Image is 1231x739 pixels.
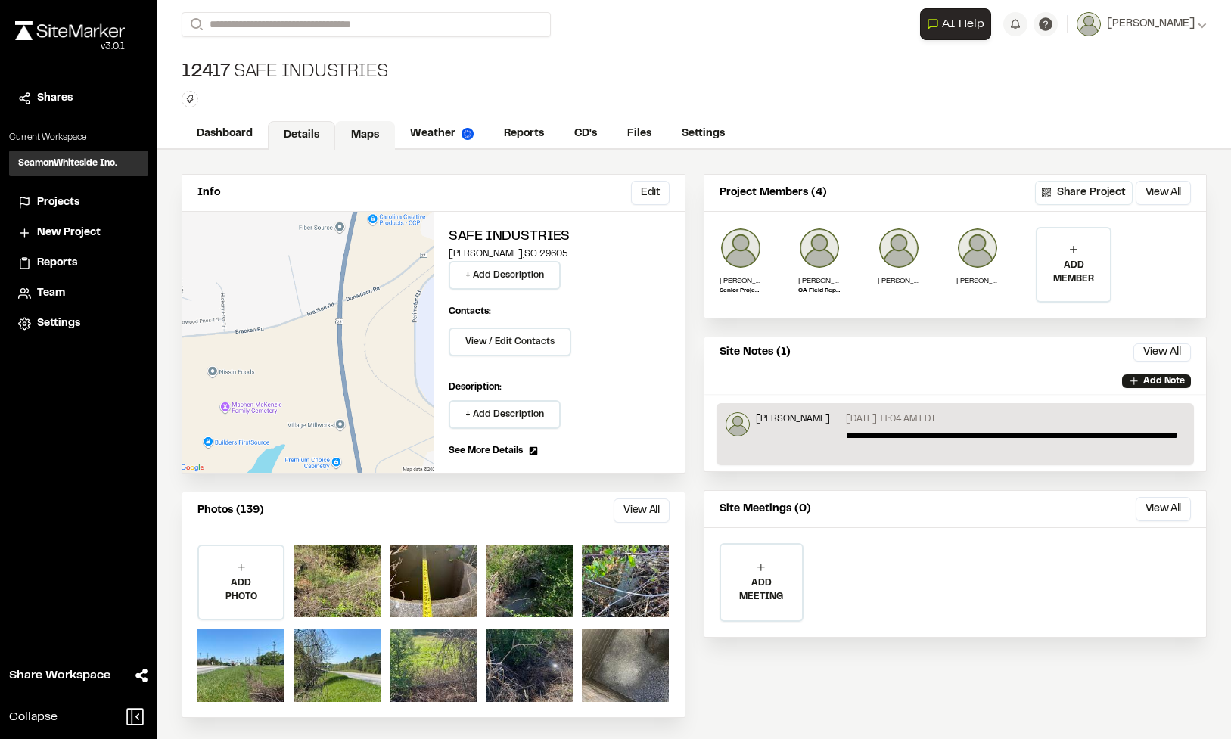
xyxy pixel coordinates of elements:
[197,502,264,519] p: Photos (139)
[9,666,110,685] span: Share Workspace
[878,275,920,287] p: [PERSON_NAME]
[449,247,670,261] p: [PERSON_NAME] , SC 29605
[1107,16,1195,33] span: [PERSON_NAME]
[756,412,830,426] p: [PERSON_NAME]
[720,275,762,287] p: [PERSON_NAME]
[1136,181,1191,205] button: View All
[15,21,125,40] img: rebrand.png
[721,576,803,604] p: ADD MEETING
[449,328,571,356] button: View / Edit Contacts
[449,444,523,458] span: See More Details
[18,315,139,332] a: Settings
[335,121,395,150] a: Maps
[720,227,762,269] img: Austin Horvat
[720,185,827,201] p: Project Members (4)
[199,576,283,604] p: ADD PHOTO
[449,305,491,318] p: Contacts:
[614,498,669,523] button: View All
[37,255,77,272] span: Reports
[612,120,667,148] a: Files
[878,227,920,269] img: Raphael Betit
[182,61,231,85] span: 12417
[1143,374,1185,388] p: Add Note
[182,91,198,107] button: Edit Tags
[182,120,268,148] a: Dashboard
[37,90,73,107] span: Shares
[9,708,58,726] span: Collapse
[726,412,750,436] img: Raphael Betit
[956,275,999,287] p: [PERSON_NAME]
[182,12,209,37] button: Search
[956,227,999,269] img: Benjamin
[1035,181,1133,205] button: Share Project
[18,255,139,272] a: Reports
[631,181,670,205] button: Edit
[720,344,791,361] p: Site Notes (1)
[182,61,388,85] div: Safe Industries
[798,275,841,287] p: [PERSON_NAME]
[18,157,117,170] h3: SeamonWhiteside Inc.
[37,315,80,332] span: Settings
[798,287,841,296] p: CA Field Representative
[37,225,101,241] span: New Project
[942,15,984,33] span: AI Help
[449,261,561,290] button: + Add Description
[489,120,559,148] a: Reports
[920,8,997,40] div: Open AI Assistant
[9,131,148,144] p: Current Workspace
[197,185,220,201] p: Info
[268,121,335,150] a: Details
[15,40,125,54] div: Oh geez...please don't...
[1077,12,1101,36] img: User
[720,287,762,296] p: Senior Project Manager
[720,501,811,517] p: Site Meetings (0)
[37,194,79,211] span: Projects
[920,8,991,40] button: Open AI Assistant
[18,285,139,302] a: Team
[18,194,139,211] a: Projects
[449,380,670,394] p: Description:
[1133,343,1191,362] button: View All
[449,227,670,247] h2: Safe Industries
[395,120,489,148] a: Weather
[1037,259,1111,286] p: ADD MEMBER
[559,120,612,148] a: CD's
[18,90,139,107] a: Shares
[1077,12,1207,36] button: [PERSON_NAME]
[18,225,139,241] a: New Project
[37,285,65,302] span: Team
[462,128,474,140] img: precipai.png
[798,227,841,269] img: Katlyn Thomasson
[846,412,936,426] p: [DATE] 11:04 AM EDT
[1136,497,1191,521] button: View All
[449,400,561,429] button: + Add Description
[667,120,740,148] a: Settings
